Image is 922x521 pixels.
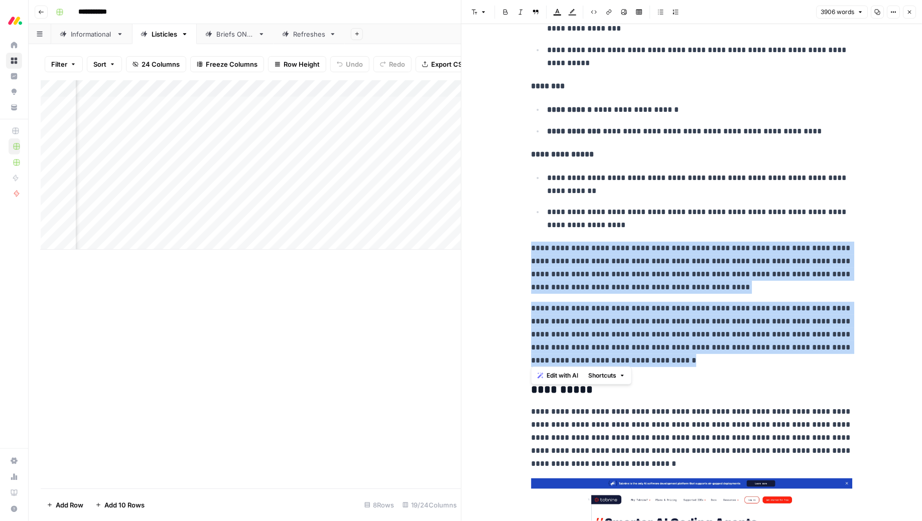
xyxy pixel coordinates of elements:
[431,59,467,69] span: Export CSV
[588,371,616,380] span: Shortcuts
[534,369,582,382] button: Edit with AI
[373,56,412,72] button: Redo
[93,59,106,69] span: Sort
[142,59,180,69] span: 24 Columns
[399,497,461,513] div: 19/24 Columns
[216,29,254,39] div: Briefs ONLY
[51,59,67,69] span: Filter
[152,29,177,39] div: Listicles
[6,485,22,501] a: Learning Hub
[132,24,197,44] a: Listicles
[6,453,22,469] a: Settings
[45,56,83,72] button: Filter
[293,29,325,39] div: Refreshes
[6,53,22,69] a: Browse
[330,56,369,72] button: Undo
[284,59,320,69] span: Row Height
[206,59,257,69] span: Freeze Columns
[274,24,345,44] a: Refreshes
[41,497,89,513] button: Add Row
[6,469,22,485] a: Usage
[6,8,22,33] button: Workspace: Monday.com
[71,29,112,39] div: Informational
[197,24,274,44] a: Briefs ONLY
[547,371,578,380] span: Edit with AI
[360,497,399,513] div: 8 Rows
[816,6,868,19] button: 3906 words
[821,8,854,17] span: 3906 words
[6,99,22,115] a: Your Data
[6,501,22,517] button: Help + Support
[89,497,151,513] button: Add 10 Rows
[268,56,326,72] button: Row Height
[56,500,83,510] span: Add Row
[6,37,22,53] a: Home
[51,24,132,44] a: Informational
[87,56,122,72] button: Sort
[346,59,363,69] span: Undo
[104,500,145,510] span: Add 10 Rows
[190,56,264,72] button: Freeze Columns
[6,68,22,84] a: Insights
[584,369,629,382] button: Shortcuts
[6,84,22,100] a: Opportunities
[126,56,186,72] button: 24 Columns
[6,12,24,30] img: Monday.com Logo
[389,59,405,69] span: Redo
[416,56,473,72] button: Export CSV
